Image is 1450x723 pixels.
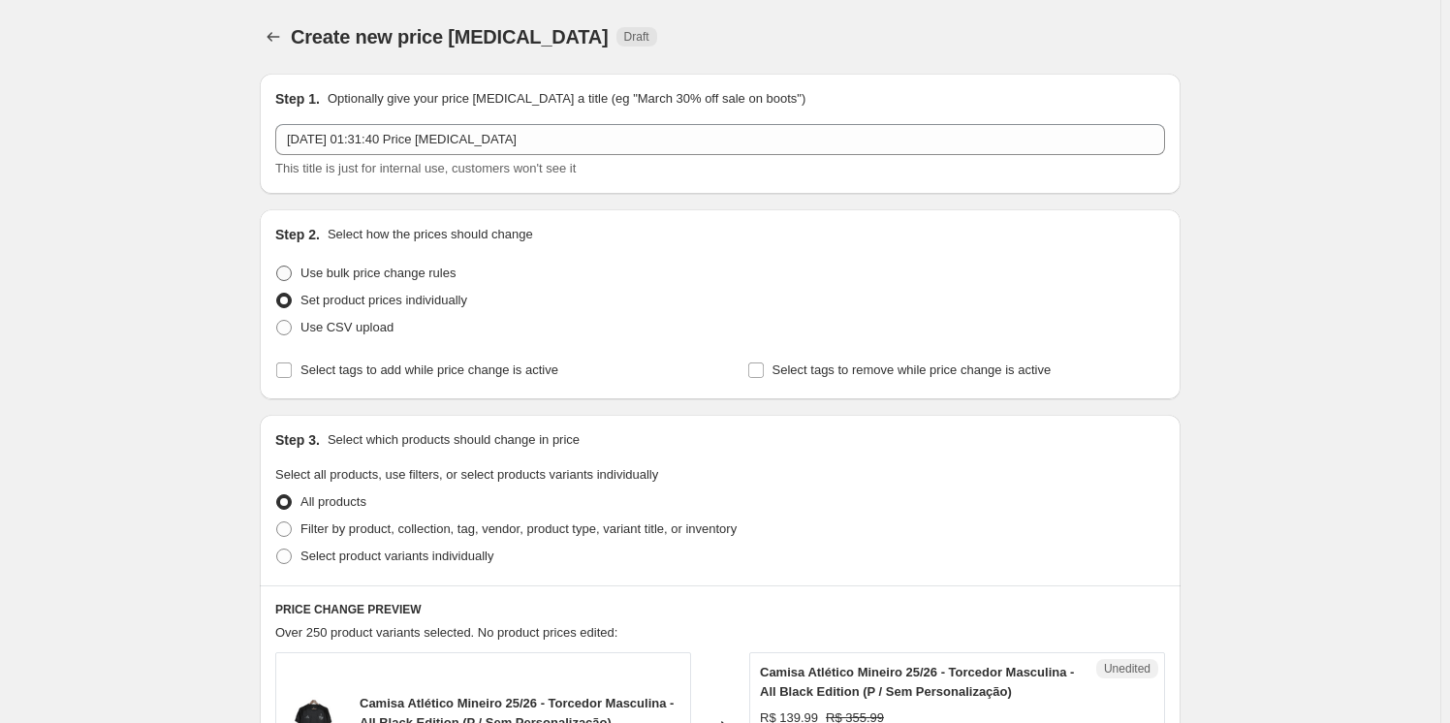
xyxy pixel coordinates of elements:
span: Set product prices individually [300,293,467,307]
span: Draft [624,29,649,45]
button: Price change jobs [260,23,287,50]
span: Use CSV upload [300,320,394,334]
span: Filter by product, collection, tag, vendor, product type, variant title, or inventory [300,521,737,536]
h2: Step 1. [275,89,320,109]
span: Unedited [1104,661,1151,676]
span: Over 250 product variants selected. No product prices edited: [275,625,617,640]
span: Use bulk price change rules [300,266,456,280]
input: 30% off holiday sale [275,124,1165,155]
h2: Step 3. [275,430,320,450]
p: Optionally give your price [MEDICAL_DATA] a title (eg "March 30% off sale on boots") [328,89,805,109]
span: Select all products, use filters, or select products variants individually [275,467,658,482]
p: Select how the prices should change [328,225,533,244]
p: Select which products should change in price [328,430,580,450]
span: This title is just for internal use, customers won't see it [275,161,576,175]
span: Select product variants individually [300,549,493,563]
span: Select tags to remove while price change is active [772,362,1052,377]
h6: PRICE CHANGE PREVIEW [275,602,1165,617]
span: All products [300,494,366,509]
span: Camisa Atlético Mineiro 25/26 - Torcedor Masculina - All Black Edition (P / Sem Personalização) [760,665,1074,699]
h2: Step 2. [275,225,320,244]
span: Create new price [MEDICAL_DATA] [291,26,609,47]
span: Select tags to add while price change is active [300,362,558,377]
